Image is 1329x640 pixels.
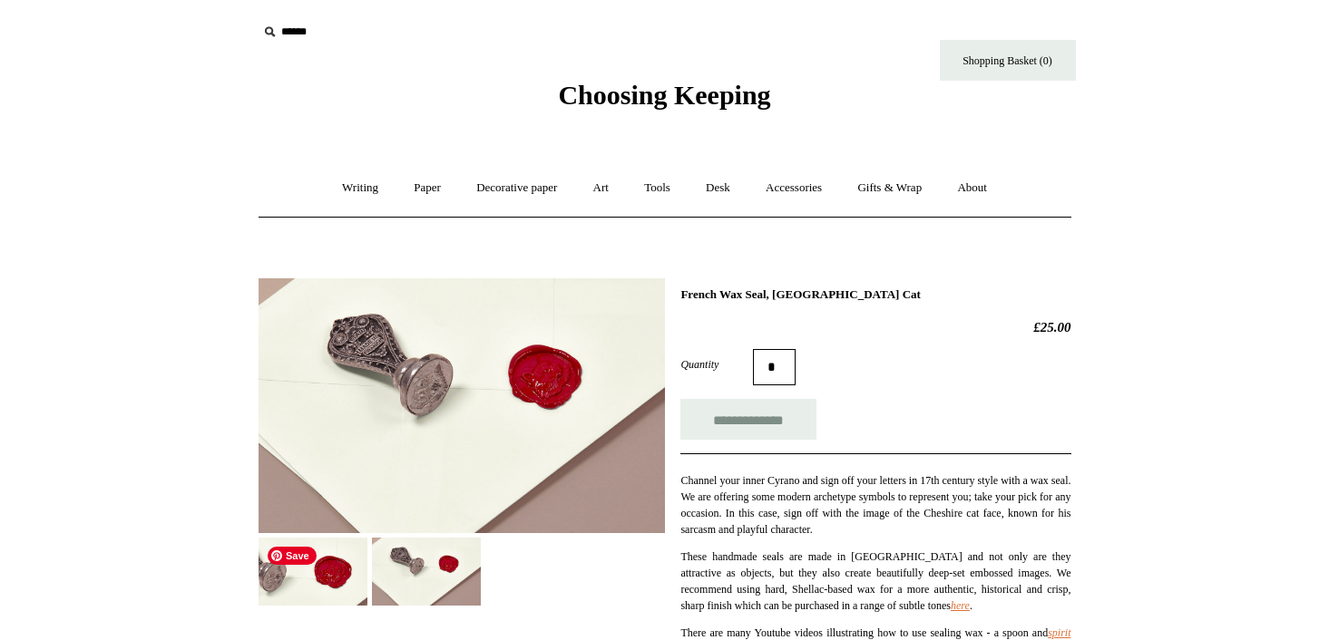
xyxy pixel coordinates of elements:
[951,599,970,612] a: here
[628,164,687,212] a: Tools
[680,319,1070,335] h2: £25.00
[680,548,1070,614] p: These handmade seals are made in [GEOGRAPHIC_DATA] and not only are they attractive as objects, b...
[680,472,1070,538] p: Channel your inner Cyrano and sign off your letters in 17th century style with a wax seal. We are...
[372,538,481,606] img: French Wax Seal, Cheshire Cat
[397,164,457,212] a: Paper
[749,164,838,212] a: Accessories
[326,164,395,212] a: Writing
[841,164,938,212] a: Gifts & Wrap
[940,40,1076,81] a: Shopping Basket (0)
[558,94,770,107] a: Choosing Keeping
[268,547,317,565] span: Save
[941,164,1003,212] a: About
[558,80,770,110] span: Choosing Keeping
[689,164,747,212] a: Desk
[259,278,665,533] img: French Wax Seal, Cheshire Cat
[680,356,753,373] label: Quantity
[680,287,1070,302] h1: French Wax Seal, [GEOGRAPHIC_DATA] Cat
[460,164,573,212] a: Decorative paper
[577,164,625,212] a: Art
[259,538,367,606] img: French Wax Seal, Cheshire Cat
